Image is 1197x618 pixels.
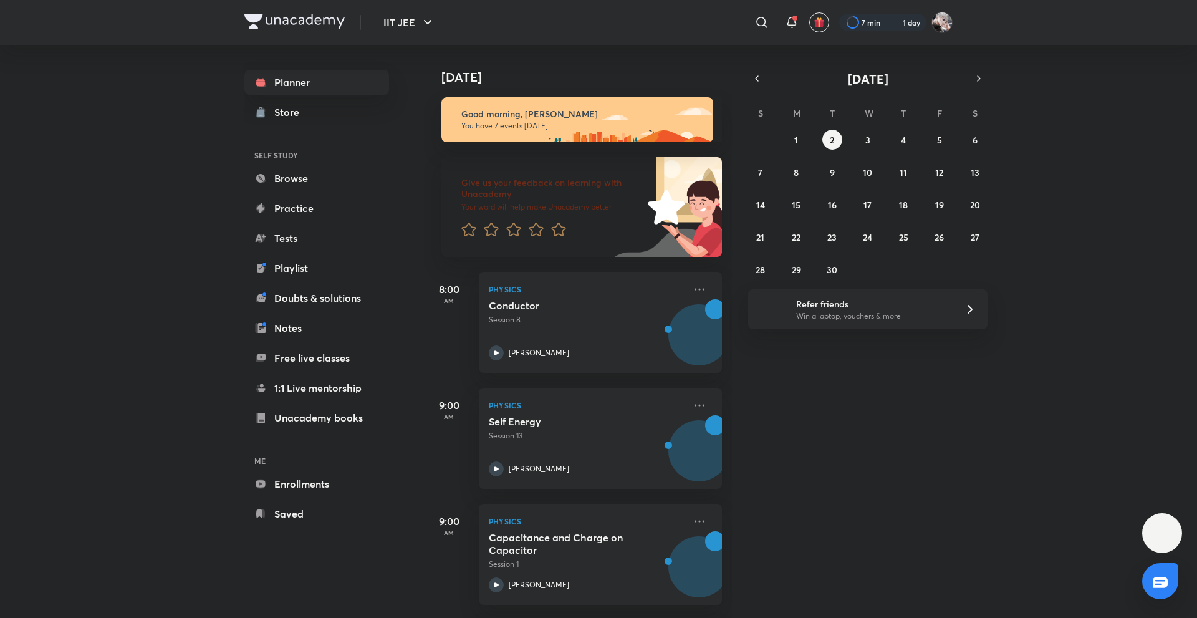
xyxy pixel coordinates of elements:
abbr: September 2, 2025 [830,134,834,146]
p: [PERSON_NAME] [509,579,569,591]
h5: Conductor [489,299,644,312]
button: September 20, 2025 [965,195,985,215]
abbr: September 30, 2025 [827,264,837,276]
abbr: September 5, 2025 [937,134,942,146]
p: [PERSON_NAME] [509,347,569,359]
button: September 30, 2025 [822,259,842,279]
abbr: September 10, 2025 [863,167,872,178]
button: September 27, 2025 [965,227,985,247]
h5: 8:00 [424,282,474,297]
img: avatar [814,17,825,28]
button: September 5, 2025 [930,130,949,150]
a: Free live classes [244,345,389,370]
abbr: September 27, 2025 [971,231,979,243]
h6: SELF STUDY [244,145,389,166]
abbr: Thursday [901,107,906,119]
abbr: September 15, 2025 [792,199,800,211]
h5: Capacitance and Charge on Capacitor [489,531,644,556]
a: Browse [244,166,389,191]
button: September 3, 2025 [858,130,878,150]
abbr: September 1, 2025 [794,134,798,146]
button: September 19, 2025 [930,195,949,215]
button: September 15, 2025 [786,195,806,215]
button: September 8, 2025 [786,162,806,182]
button: avatar [809,12,829,32]
h5: 9:00 [424,514,474,529]
button: September 11, 2025 [893,162,913,182]
abbr: September 4, 2025 [901,134,906,146]
button: IIT JEE [376,10,443,35]
img: unacademy [653,531,722,617]
button: September 10, 2025 [858,162,878,182]
button: September 22, 2025 [786,227,806,247]
abbr: September 18, 2025 [899,199,908,211]
abbr: September 16, 2025 [828,199,837,211]
abbr: September 21, 2025 [756,231,764,243]
h6: ME [244,450,389,471]
abbr: September 20, 2025 [970,199,980,211]
abbr: September 13, 2025 [971,167,979,178]
button: September 9, 2025 [822,162,842,182]
button: September 14, 2025 [751,195,771,215]
a: Practice [244,196,389,221]
abbr: September 8, 2025 [794,167,799,178]
img: morning [441,97,713,142]
button: September 24, 2025 [858,227,878,247]
abbr: September 7, 2025 [758,167,762,178]
a: Store [244,100,389,125]
p: Physics [489,398,685,413]
button: September 18, 2025 [893,195,913,215]
a: Playlist [244,256,389,281]
p: AM [424,529,474,536]
button: September 13, 2025 [965,162,985,182]
img: Company Logo [244,14,345,29]
button: September 23, 2025 [822,227,842,247]
img: Navin Raj [931,12,953,33]
p: AM [424,297,474,304]
p: Session 13 [489,430,685,442]
a: Unacademy books [244,405,389,430]
h5: Self Energy [489,415,644,428]
button: September 2, 2025 [822,130,842,150]
abbr: Wednesday [865,107,873,119]
abbr: September 9, 2025 [830,167,835,178]
p: AM [424,413,474,420]
h5: 9:00 [424,398,474,413]
abbr: September 14, 2025 [756,199,765,211]
button: September 4, 2025 [893,130,913,150]
a: Doubts & solutions [244,286,389,311]
p: Session 1 [489,559,685,570]
a: Tests [244,226,389,251]
a: Company Logo [244,14,345,32]
button: September 29, 2025 [786,259,806,279]
abbr: September 12, 2025 [935,167,943,178]
img: referral [758,297,783,322]
img: unacademy [653,299,722,385]
a: Planner [244,70,389,95]
button: September 28, 2025 [751,259,771,279]
div: Store [274,105,307,120]
abbr: September 6, 2025 [973,134,978,146]
abbr: Friday [937,107,942,119]
img: ttu [1155,526,1170,541]
abbr: September 24, 2025 [863,231,872,243]
h6: Refer friends [796,297,949,311]
button: September 26, 2025 [930,227,949,247]
button: September 6, 2025 [965,130,985,150]
button: September 12, 2025 [930,162,949,182]
img: feedback_image [605,157,722,257]
img: unacademy [653,415,722,501]
abbr: September 29, 2025 [792,264,801,276]
h6: Give us your feedback on learning with Unacademy [461,177,643,200]
p: Win a laptop, vouchers & more [796,311,949,322]
abbr: September 17, 2025 [863,199,872,211]
button: September 7, 2025 [751,162,771,182]
a: Notes [244,316,389,340]
abbr: September 11, 2025 [900,167,907,178]
button: September 25, 2025 [893,227,913,247]
a: 1:1 Live mentorship [244,375,389,400]
abbr: September 23, 2025 [827,231,837,243]
abbr: September 22, 2025 [792,231,800,243]
button: September 21, 2025 [751,227,771,247]
abbr: September 25, 2025 [899,231,908,243]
